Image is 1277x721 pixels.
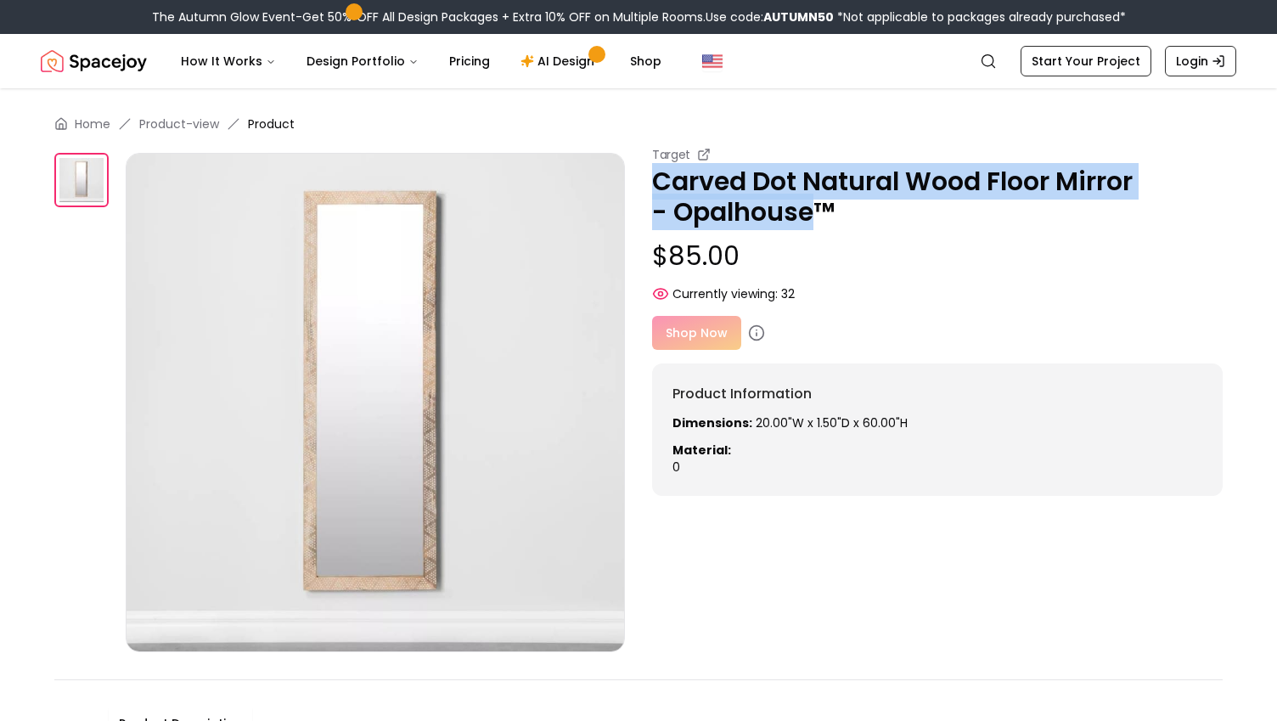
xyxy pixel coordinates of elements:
[672,442,731,459] strong: Material:
[652,241,1223,272] p: $85.00
[167,44,290,78] button: How It Works
[152,8,1126,25] div: The Autumn Glow Event-Get 50% OFF All Design Packages + Extra 10% OFF on Multiple Rooms.
[167,44,675,78] nav: Main
[1021,46,1151,76] a: Start Your Project
[702,51,723,71] img: United States
[672,285,778,302] span: Currently viewing:
[672,384,1202,404] h6: Product Information
[126,153,625,652] img: https://storage.googleapis.com/spacejoy-main/assets/5e83101a9932e900288488a5/image/GUEST_8cfa6188...
[616,44,675,78] a: Shop
[507,44,613,78] a: AI Design
[293,44,432,78] button: Design Portfolio
[652,146,690,163] small: Target
[652,166,1223,228] p: Carved Dot Natural Wood Floor Mirror - Opalhouse™
[41,44,147,78] img: Spacejoy Logo
[248,115,295,132] span: Product
[781,285,795,302] span: 32
[672,414,752,431] strong: Dimensions:
[672,414,1202,431] p: 20.00"W x 1.50"D x 60.00"H
[75,115,110,132] a: Home
[54,115,1223,132] nav: breadcrumb
[41,34,1236,88] nav: Global
[706,8,834,25] span: Use code:
[834,8,1126,25] span: *Not applicable to packages already purchased*
[672,414,1202,476] div: 0
[1165,46,1236,76] a: Login
[41,44,147,78] a: Spacejoy
[54,153,109,207] img: https://storage.googleapis.com/spacejoy-main/assets/5e83101a9932e900288488a5/image/GUEST_8cfa6188...
[763,8,834,25] b: AUTUMN50
[139,115,219,132] a: Product-view
[436,44,503,78] a: Pricing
